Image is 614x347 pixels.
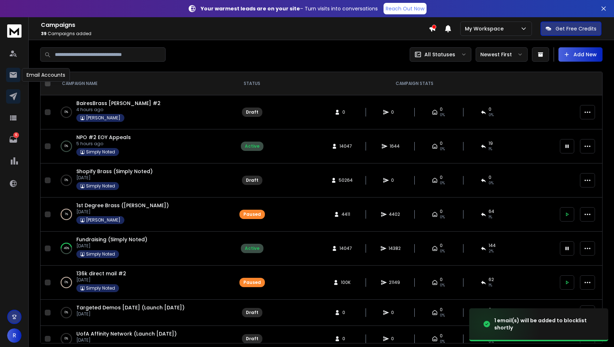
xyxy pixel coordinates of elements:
div: Paused [243,211,261,217]
p: [DATE] [76,337,177,343]
span: 0% [440,339,445,344]
span: 0% [440,282,445,288]
span: 0% [440,214,445,220]
span: 0 [489,106,491,112]
p: [PERSON_NAME] [86,115,120,121]
p: 6 [13,132,19,138]
td: 0%BairesBrass [PERSON_NAME] #24 hours ago[PERSON_NAME] [53,95,230,129]
span: 0 [440,106,443,112]
span: 144 [489,243,496,248]
p: 46 % [64,245,69,252]
span: 0 [342,109,349,115]
span: 14382 [389,246,401,251]
p: [DATE] [76,175,153,181]
div: Active [245,246,260,251]
span: 50264 [339,177,353,183]
p: 0 % [65,335,68,342]
span: 0 [342,336,349,342]
span: 100K [341,280,351,285]
p: My Workspace [465,25,506,32]
th: CAMPAIGN STATS [273,72,556,95]
p: 0 % [65,177,68,184]
span: 0 [391,109,398,115]
p: Simply Noted [86,149,115,155]
span: 19 [489,141,493,146]
td: 0%Shopify Brass (Simply Noted)[DATE]Simply Noted [53,163,230,198]
a: Targeted Demos [DATE] (Launch [DATE]) [76,304,185,311]
span: 0 [440,333,443,339]
button: R [7,328,22,343]
p: 5 hours ago [76,141,131,147]
p: 4 hours ago [76,107,161,113]
span: 39 [41,30,47,37]
a: NPO #2 EOY Appeals [76,134,131,141]
a: Fundraising (Simply Noted) [76,236,147,243]
span: 0 [391,336,398,342]
th: CAMPAIGN NAME [53,72,230,95]
a: BairesBrass [PERSON_NAME] #2 [76,100,161,107]
a: UofA Affinity Network (Launch [DATE]) [76,330,177,337]
p: 0 % [65,309,68,316]
h1: Campaigns [41,21,429,29]
a: Reach Out Now [384,3,427,14]
span: 0 [440,243,443,248]
span: 0 [391,310,398,315]
span: 4402 [389,211,400,217]
span: 0% [489,112,494,118]
button: Newest First [476,47,528,62]
a: 136k direct mail #2 [76,270,126,277]
p: – Turn visits into conversations [201,5,378,12]
span: 1 % [489,282,492,288]
button: Get Free Credits [541,22,601,36]
p: Campaigns added [41,31,429,37]
span: 0% [440,180,445,186]
span: 1 % [489,214,492,220]
div: Draft [246,177,258,183]
p: [DATE] [76,277,126,283]
td: 0%NPO #2 EOY Appeals5 hours agoSimply Noted [53,129,230,163]
a: Shopify Brass (Simply Noted) [76,168,153,175]
p: 1 % [65,211,68,218]
span: 1 % [489,146,492,152]
span: 1st Degree Brass ([PERSON_NAME]) [76,202,169,209]
p: Get Free Credits [556,25,596,32]
p: Reach Out Now [386,5,424,12]
span: 0 [440,141,443,146]
span: 14047 [339,143,352,149]
strong: Your warmest leads are on your site [201,5,300,12]
img: logo [7,24,22,38]
span: 21149 [389,280,400,285]
span: 1644 [390,143,400,149]
p: 0 % [65,279,68,286]
a: 6 [6,132,20,147]
span: 0 [391,177,398,183]
div: Draft [246,310,258,315]
span: 0% [440,112,445,118]
p: 0 % [65,143,68,150]
span: 0 [342,310,349,315]
span: 0% [440,248,445,254]
td: 0%Targeted Demos [DATE] (Launch [DATE])[DATE] [53,300,230,326]
td: 1%1st Degree Brass ([PERSON_NAME])[DATE][PERSON_NAME] [53,198,230,232]
p: Simply Noted [86,285,115,291]
span: 4411 [342,211,350,217]
th: STATUS [230,72,273,95]
p: All Statuses [424,51,455,58]
span: 0 [440,209,443,214]
div: 1 email(s) will be added to blocklist shortly [494,317,600,331]
td: 46%Fundraising (Simply Noted)[DATE]Simply Noted [53,232,230,266]
p: Simply Noted [86,251,115,257]
span: 64 [489,209,494,214]
span: 62 [489,277,494,282]
td: 0%136k direct mail #2[DATE]Simply Noted [53,266,230,300]
p: Simply Noted [86,183,115,189]
button: Add New [558,47,603,62]
span: 0% [489,180,494,186]
span: 0 [440,175,443,180]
